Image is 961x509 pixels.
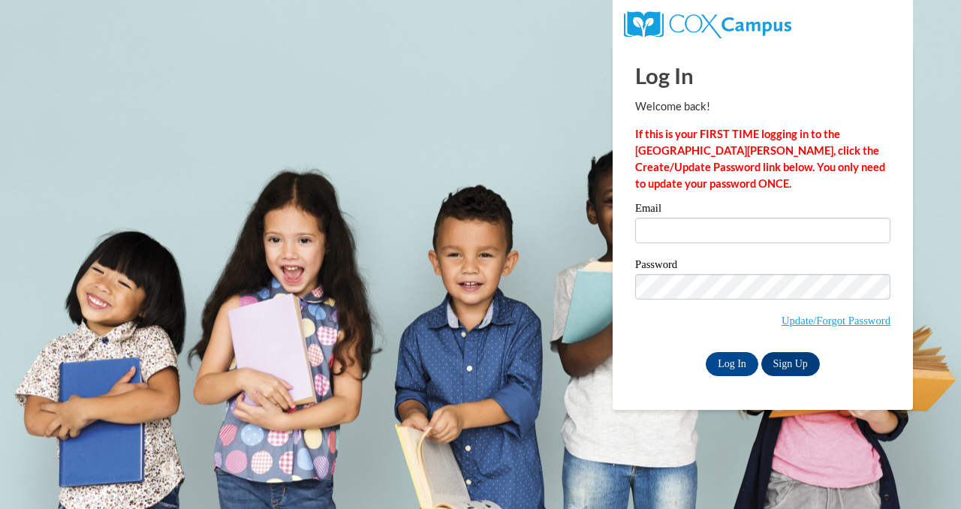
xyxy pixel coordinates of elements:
[624,11,791,38] img: COX Campus
[706,352,758,376] input: Log In
[624,17,791,30] a: COX Campus
[635,259,890,274] label: Password
[635,98,890,115] p: Welcome back!
[635,60,890,91] h1: Log In
[635,203,890,218] label: Email
[635,128,885,190] strong: If this is your FIRST TIME logging in to the [GEOGRAPHIC_DATA][PERSON_NAME], click the Create/Upd...
[761,352,820,376] a: Sign Up
[782,315,890,327] a: Update/Forgot Password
